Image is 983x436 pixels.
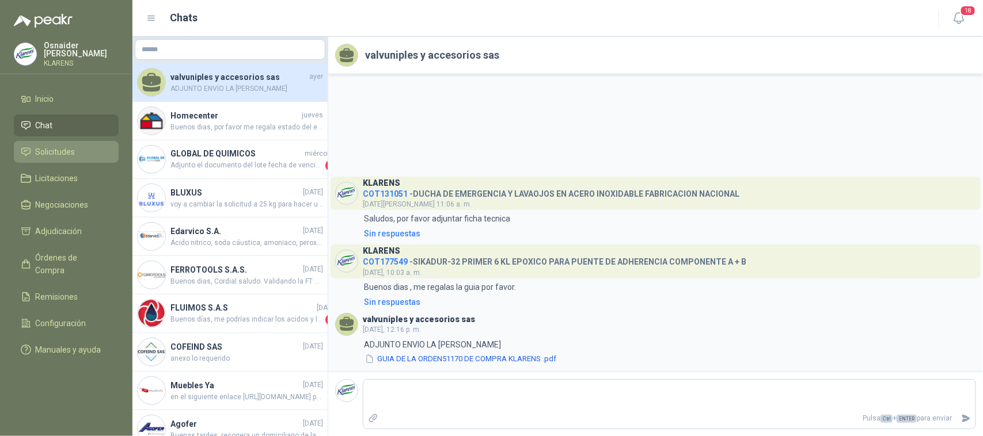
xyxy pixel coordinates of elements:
span: COT131051 [363,189,408,198]
img: Company Logo [336,182,358,204]
h4: FERROTOOLS S.A.S. [170,263,301,276]
span: Chat [36,119,53,132]
span: miércoles [305,148,337,159]
span: [DATE], 12:16 p. m. [363,326,421,334]
h4: Homecenter [170,109,299,122]
img: Logo peakr [14,14,73,28]
img: Company Logo [336,250,358,272]
h4: Agofer [170,418,301,430]
button: 18 [948,8,969,29]
h4: valvuniples y accesorios sas [170,71,307,83]
img: Company Logo [138,146,165,173]
span: [DATE] [303,418,323,429]
span: Buenos días, me podrías indicar los acidos y liquidos corrosivos que van a usar ? [170,314,323,326]
span: [DATE] [303,380,323,391]
a: Inicio [14,88,119,110]
a: Company LogoHomecenterjuevesBuenos dias, por favor me regala estado del envio de este pedido por ... [132,102,328,140]
h4: Edarvico S.A. [170,225,301,238]
h1: Chats [170,10,198,26]
a: Company LogoFLUIMOS S.A.S[DATE]Buenos días, me podrías indicar los acidos y liquidos corrosivos q... [132,295,328,333]
img: Company Logo [138,184,165,212]
label: Adjuntar archivos [363,408,383,429]
span: [DATE] [317,303,337,313]
span: [DATE][PERSON_NAME] 11:06 a. m. [363,200,472,208]
a: Sin respuestas [362,227,976,240]
p: Buenos dias , me regalas la guia por favor. [364,281,516,293]
span: [DATE] [303,264,323,275]
h4: BLUXUS [170,186,301,199]
a: Company LogoMuebles Ya[DATE]en el siguiente enlace [URL][DOMAIN_NAME] podras hacer el segumiento ... [132,372,328,410]
img: Company Logo [138,300,165,327]
a: valvuniples y accesorios sasayerADJUNTO ENVIO LA [PERSON_NAME] [132,63,328,102]
span: Adjunto el documento del lote fecha de vencimiento año 2026 [170,160,323,171]
span: 3 [325,160,337,171]
img: Company Logo [138,223,165,250]
span: Remisiones [36,290,78,303]
h2: valvuniples y accesorios sas [365,47,499,63]
span: anexo lo requerido [170,353,323,364]
h4: COFEIND SAS [170,341,301,353]
span: 1 [325,314,337,326]
h4: Muebles Ya [170,379,301,392]
a: Configuración [14,312,119,334]
span: voy a cambiar la solicitud a 25 kg para hacer una pruebas en planta. [170,199,323,210]
span: Solicitudes [36,146,75,158]
span: Buenos dias, Cordial saludo. Validando la FT nos informa lo siguiente: • Ideal para uso automotri... [170,276,323,287]
a: Órdenes de Compra [14,247,119,281]
span: Inicio [36,93,54,105]
h4: - DUCHA DE EMERGENCIA Y LAVAOJOS EN ACERO INOXIDABLE FABRICACION NACIONAL [363,186,739,197]
span: ENTER [897,415,917,423]
a: Remisiones [14,286,119,308]
h3: valvuniples y accesorios sas [363,316,475,323]
span: Manuales y ayuda [36,343,101,356]
p: ADJUNTO ENVIO LA [PERSON_NAME] [364,338,557,351]
span: Configuración [36,317,86,330]
span: Buenos dias, por favor me regala estado del envio de este pedido por favor [170,122,323,133]
a: Chat [14,114,119,136]
img: Company Logo [336,380,358,401]
span: [DATE] [303,187,323,198]
h4: - SIKADUR-32 PRIMER 6 KL EPOXICO PARA PUENTE DE ADHERENCIA COMPONENTE A + B [363,254,746,265]
img: Company Logo [138,107,165,135]
a: Adjudicación [14,220,119,242]
span: ayer [309,71,323,82]
span: jueves [302,110,323,121]
img: Company Logo [138,377,165,404]
span: en el siguiente enlace [URL][DOMAIN_NAME] podras hacer el segumiento con el numero 4315620 [170,392,323,403]
button: Enviar [957,408,976,429]
a: Company LogoCOFEIND SAS[DATE]anexo lo requerido [132,333,328,372]
div: Sin respuestas [364,296,420,308]
span: Ácido nitrico, soda cáustica, amoniaco, peroxido, hipoclorito [170,238,323,248]
button: GUIA DE LA ORDEN51170 DE COMPRA KLARENS .pdf [364,353,557,365]
img: Company Logo [138,338,165,366]
a: Company LogoBLUXUS[DATE]voy a cambiar la solicitud a 25 kg para hacer una pruebas en planta. [132,179,328,217]
img: Company Logo [138,261,165,289]
a: Company LogoEdarvico S.A.[DATE]Ácido nitrico, soda cáustica, amoniaco, peroxido, hipoclorito [132,217,328,256]
p: Saludos, por favor adjuntar ficha tecnica [364,212,510,225]
h4: FLUIMOS S.A.S [170,301,314,314]
span: Ctrl [880,415,893,423]
a: Company LogoGLOBAL DE QUIMICOSmiércolesAdjunto el documento del lote fecha de vencimiento año 20263 [132,140,328,179]
img: Company Logo [14,43,36,65]
a: Manuales y ayuda [14,339,119,361]
span: COT177549 [363,257,408,266]
span: [DATE] [303,225,323,236]
span: Órdenes de Compra [36,251,108,277]
h3: KLARENS [363,180,400,186]
a: Solicitudes [14,141,119,163]
span: Licitaciones [36,172,78,185]
span: [DATE] [303,341,323,352]
a: Sin respuestas [362,296,976,308]
span: Adjudicación [36,225,82,238]
span: Negociaciones [36,198,89,211]
a: Licitaciones [14,167,119,189]
a: Company LogoFERROTOOLS S.A.S.[DATE]Buenos dias, Cordial saludo. Validando la FT nos informa lo si... [132,256,328,295]
a: Negociaciones [14,194,119,216]
span: 18 [960,5,976,16]
h3: KLARENS [363,248,400,254]
div: Sin respuestas [364,227,420,240]
span: [DATE], 10:03 a. m. [363,269,422,277]
h4: GLOBAL DE QUIMICOS [170,147,302,160]
p: KLARENS [44,60,119,67]
p: Pulsa + para enviar [383,408,957,429]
